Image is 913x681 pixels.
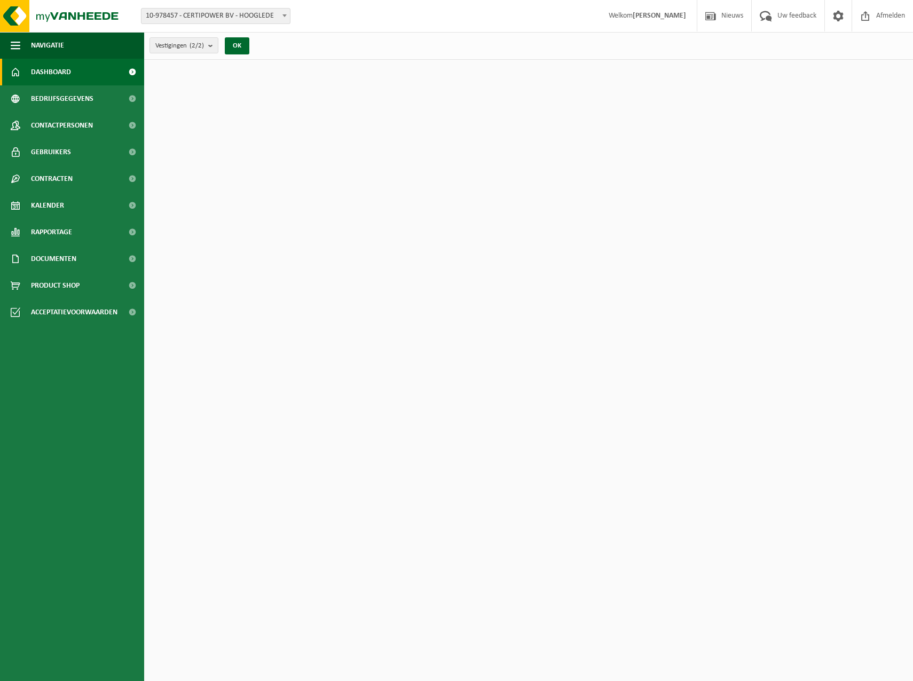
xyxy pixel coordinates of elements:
[31,112,93,139] span: Contactpersonen
[149,37,218,53] button: Vestigingen(2/2)
[31,192,64,219] span: Kalender
[31,272,80,299] span: Product Shop
[141,8,290,24] span: 10-978457 - CERTIPOWER BV - HOOGLEDE
[31,85,93,112] span: Bedrijfsgegevens
[31,246,76,272] span: Documenten
[31,139,71,165] span: Gebruikers
[155,38,204,54] span: Vestigingen
[31,59,71,85] span: Dashboard
[31,165,73,192] span: Contracten
[31,219,72,246] span: Rapportage
[31,299,117,326] span: Acceptatievoorwaarden
[190,42,204,49] count: (2/2)
[31,32,64,59] span: Navigatie
[633,12,686,20] strong: [PERSON_NAME]
[225,37,249,54] button: OK
[141,9,290,23] span: 10-978457 - CERTIPOWER BV - HOOGLEDE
